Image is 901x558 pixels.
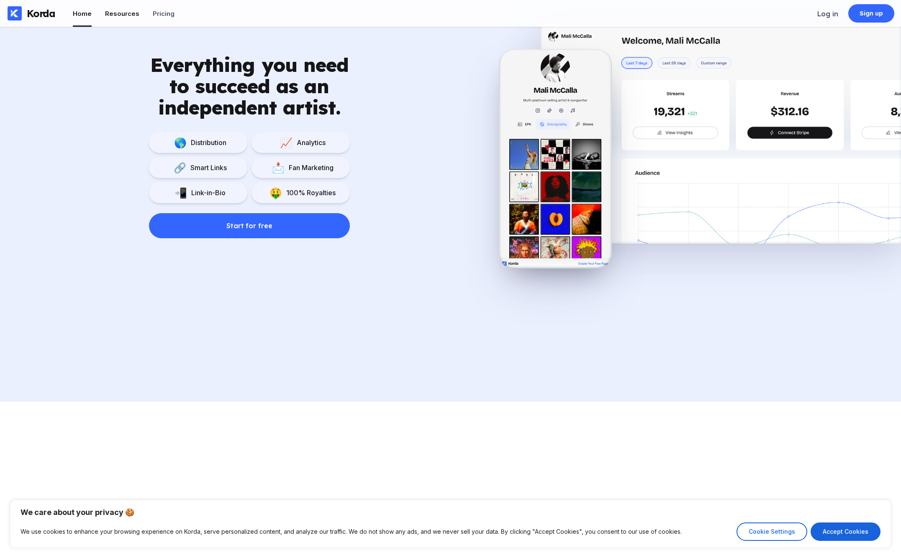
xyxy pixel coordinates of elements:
[149,54,350,118] div: Everything you need to succeed as an independent artist.
[21,507,880,517] p: We care about your privacy 🍪
[860,9,883,18] div: Sign up
[153,10,175,18] div: Pricing
[817,10,838,18] div: Log in
[268,162,285,174] div: 📩
[293,138,326,147] div: Analytics
[265,187,282,199] div: 🤑
[27,7,55,20] div: Korda
[73,10,92,18] div: Home
[276,137,293,149] div: 📈
[170,137,187,149] div: 🌎
[285,163,334,172] div: Fan Marketing
[282,189,336,197] div: 100% Royalties
[737,522,807,541] button: Cookie Settings
[21,527,682,537] p: We use cookies to enhance your browsing experience on Korda, serve personalized content, and anal...
[187,138,226,147] div: Distribution
[226,222,272,230] div: Start for free
[187,189,226,197] div: Link-in-Bio
[811,522,880,541] button: Accept Cookies
[105,10,139,18] div: Resources
[848,4,894,23] a: Sign up
[186,163,227,172] div: Smart Links
[169,162,186,174] div: 🔗
[149,203,350,238] a: Start for free
[149,213,350,238] button: Start for free
[170,187,187,199] div: 📲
